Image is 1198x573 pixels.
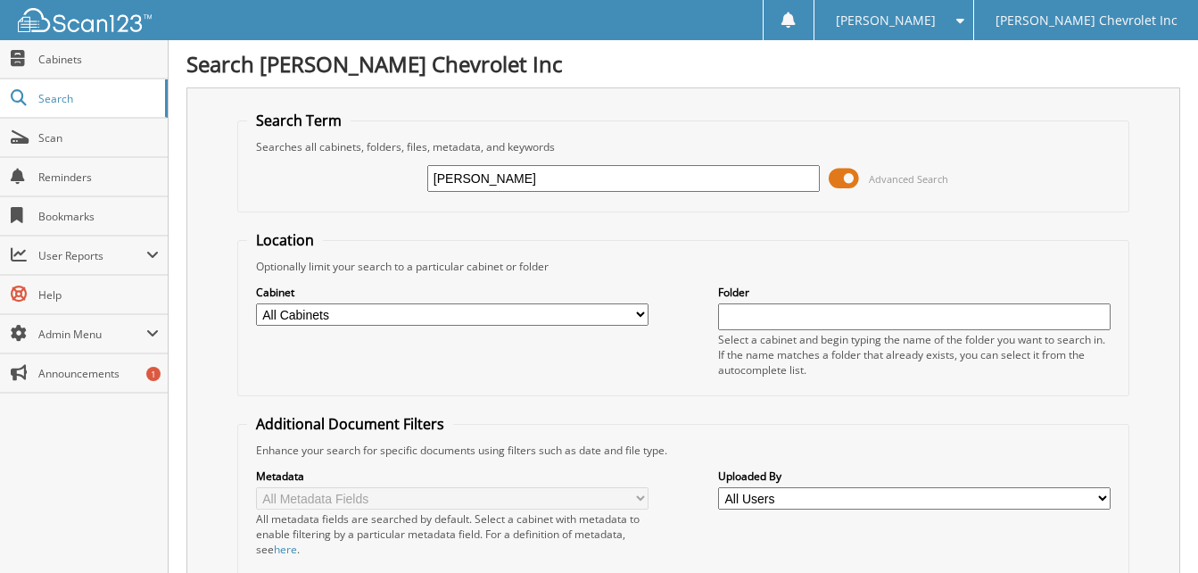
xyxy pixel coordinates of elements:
legend: Search Term [247,111,351,130]
img: scan123-logo-white.svg [18,8,152,32]
div: 1 [146,367,161,381]
span: [PERSON_NAME] [836,15,936,26]
div: Enhance your search for specific documents using filters such as date and file type. [247,443,1120,458]
span: Reminders [38,170,159,185]
legend: Additional Document Filters [247,414,453,434]
span: [PERSON_NAME] Chevrolet Inc [996,15,1177,26]
a: here [274,542,297,557]
span: Bookmarks [38,209,159,224]
span: Announcements [38,366,159,381]
span: Help [38,287,159,303]
span: Scan [38,130,159,145]
div: Select a cabinet and begin typing the name of the folder you want to search in. If the name match... [718,332,1111,378]
label: Metadata [256,469,649,484]
span: Search [38,91,156,106]
span: User Reports [38,248,146,263]
span: Cabinets [38,52,159,67]
label: Uploaded By [718,469,1111,484]
span: Advanced Search [869,172,948,186]
div: All metadata fields are searched by default. Select a cabinet with metadata to enable filtering b... [256,511,649,557]
div: Searches all cabinets, folders, files, metadata, and keywords [247,139,1120,154]
label: Folder [718,285,1111,300]
div: Optionally limit your search to a particular cabinet or folder [247,259,1120,274]
h1: Search [PERSON_NAME] Chevrolet Inc [186,49,1180,79]
legend: Location [247,230,323,250]
span: Admin Menu [38,327,146,342]
label: Cabinet [256,285,649,300]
